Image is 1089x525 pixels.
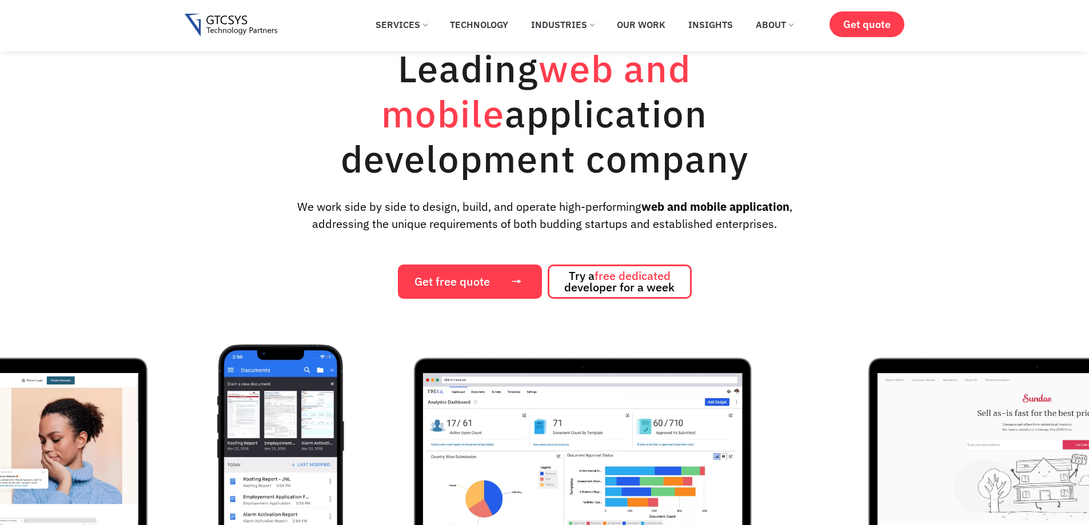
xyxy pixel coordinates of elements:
[843,18,891,30] span: Get quote
[414,276,490,287] span: Get free quote
[381,44,691,138] span: web and mobile
[829,11,904,37] a: Get quote
[441,12,517,37] a: Technology
[278,198,811,233] p: We work side by side to design, build, and operate high-performing , addressing the unique requir...
[564,270,675,293] span: Try a developer for a week
[608,12,674,37] a: Our Work
[288,46,802,181] h1: Leading application development company
[747,12,801,37] a: About
[595,268,671,283] span: free dedicated
[548,264,692,299] a: Try afree dedicated developer for a week
[398,264,542,299] a: Get free quote
[680,12,741,37] a: Insights
[185,14,278,37] img: Gtcsys logo
[641,199,789,214] strong: web and mobile application
[522,12,603,37] a: Industries
[367,12,436,37] a: Services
